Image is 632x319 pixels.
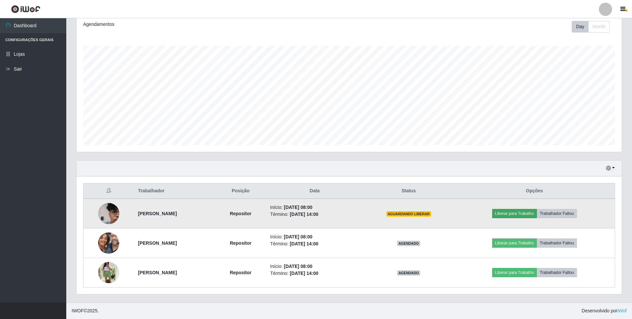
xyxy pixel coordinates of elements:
[386,211,431,217] span: AGUARDANDO LIBERAR
[284,264,313,269] time: [DATE] 08:00
[270,263,359,270] li: Início:
[290,241,318,246] time: [DATE] 14:00
[72,307,99,314] span: © 2025 .
[83,21,299,28] div: Agendamentos
[363,183,454,199] th: Status
[270,233,359,240] li: Início:
[215,183,266,199] th: Posição
[572,21,610,32] div: First group
[138,270,177,275] strong: [PERSON_NAME]
[284,205,313,210] time: [DATE] 08:00
[266,183,363,199] th: Data
[290,212,318,217] time: [DATE] 14:00
[138,240,177,246] strong: [PERSON_NAME]
[284,234,313,239] time: [DATE] 08:00
[72,308,84,313] span: IWOF
[270,211,359,218] li: Término:
[492,209,537,218] button: Liberar para Trabalho
[492,238,537,248] button: Liberar para Trabalho
[454,183,615,199] th: Opções
[11,5,40,13] img: CoreUI Logo
[230,270,251,275] strong: Repositor
[572,21,615,32] div: Toolbar with button groups
[397,241,420,246] span: AGENDADO
[290,271,318,276] time: [DATE] 14:00
[617,308,627,313] a: iWof
[98,220,119,267] img: 1748716470953.jpeg
[572,21,589,32] button: Day
[98,199,119,228] img: 1746651422933.jpeg
[537,268,577,277] button: Trabalhador Faltou
[134,183,215,199] th: Trabalhador
[588,21,610,32] button: Month
[537,209,577,218] button: Trabalhador Faltou
[270,240,359,247] li: Término:
[230,211,251,216] strong: Repositor
[270,204,359,211] li: Início:
[397,270,420,276] span: AGENDADO
[537,238,577,248] button: Trabalhador Faltou
[492,268,537,277] button: Liberar para Trabalho
[98,258,119,287] img: 1751327121354.jpeg
[230,240,251,246] strong: Repositor
[138,211,177,216] strong: [PERSON_NAME]
[270,270,359,277] li: Término:
[582,307,627,314] span: Desenvolvido por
